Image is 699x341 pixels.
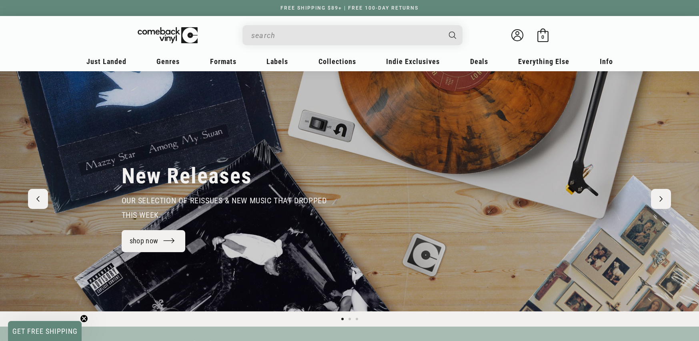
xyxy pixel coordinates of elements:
[346,315,353,323] button: Load slide 2 of 3
[272,5,427,11] a: FREE SHIPPING $89+ | FREE 100-DAY RETURNS
[266,57,288,66] span: Labels
[251,27,441,44] input: When autocomplete results are available use up and down arrows to review and enter to select
[353,315,361,323] button: Load slide 3 of 3
[339,315,346,323] button: Load slide 1 of 3
[600,57,613,66] span: Info
[122,196,327,220] span: our selection of reissues & new music that dropped this week.
[651,189,671,209] button: Next slide
[28,189,48,209] button: Previous slide
[386,57,440,66] span: Indie Exclusives
[518,57,569,66] span: Everything Else
[156,57,180,66] span: Genres
[242,25,463,45] div: Search
[470,57,488,66] span: Deals
[8,321,82,341] div: GET FREE SHIPPINGClose teaser
[80,315,88,323] button: Close teaser
[541,34,544,40] span: 0
[318,57,356,66] span: Collections
[86,57,126,66] span: Just Landed
[122,163,252,189] h2: New Releases
[12,327,78,335] span: GET FREE SHIPPING
[210,57,236,66] span: Formats
[122,230,186,252] a: shop now
[442,25,463,45] button: Search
